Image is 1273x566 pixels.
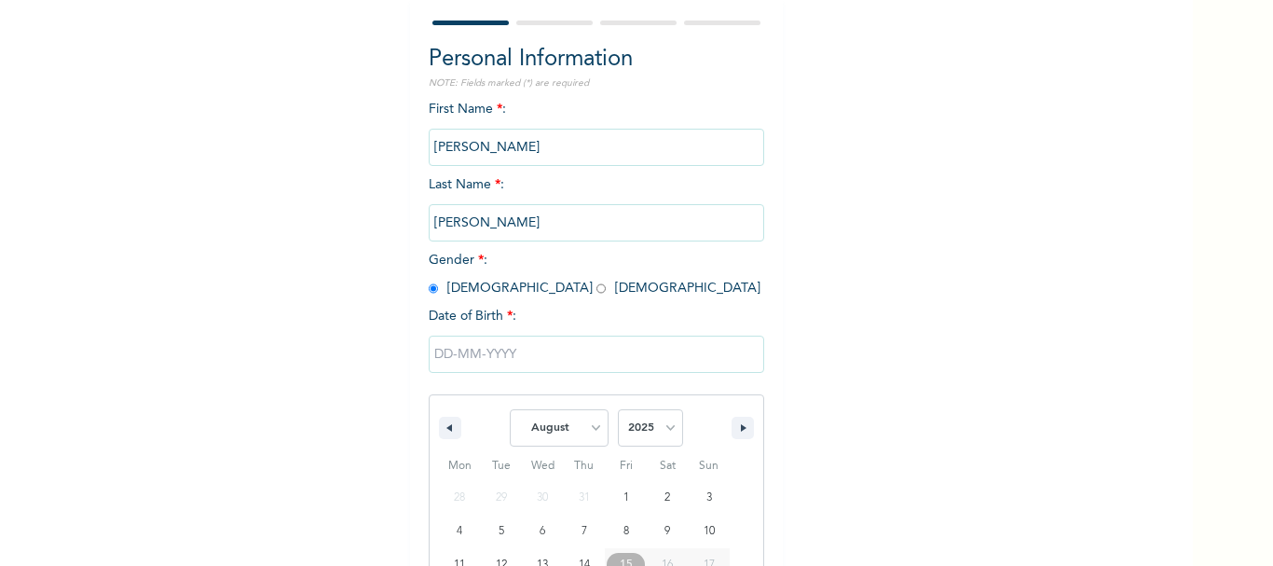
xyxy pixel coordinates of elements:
span: Mon [439,451,481,481]
h2: Personal Information [429,43,764,76]
p: NOTE: Fields marked (*) are required [429,76,764,90]
span: Fri [605,451,647,481]
span: Thu [564,451,606,481]
span: First Name : [429,103,764,154]
span: 1 [623,481,629,515]
button: 10 [688,515,730,548]
span: Tue [481,451,523,481]
button: 6 [522,515,564,548]
button: 1 [605,481,647,515]
button: 7 [564,515,606,548]
span: 5 [499,515,504,548]
span: 3 [706,481,712,515]
span: Last Name : [429,178,764,229]
button: 9 [647,515,689,548]
span: 2 [664,481,670,515]
button: 5 [481,515,523,548]
span: Date of Birth : [429,307,516,326]
span: Wed [522,451,564,481]
span: Gender : [DEMOGRAPHIC_DATA] [DEMOGRAPHIC_DATA] [429,254,760,295]
button: 4 [439,515,481,548]
button: 3 [688,481,730,515]
span: 8 [623,515,629,548]
span: 7 [582,515,587,548]
span: 9 [664,515,670,548]
span: 10 [704,515,715,548]
input: Enter your last name [429,204,764,242]
span: Sun [688,451,730,481]
input: DD-MM-YYYY [429,336,764,373]
span: 6 [540,515,545,548]
input: Enter your first name [429,129,764,166]
button: 2 [647,481,689,515]
span: 4 [457,515,462,548]
span: Sat [647,451,689,481]
button: 8 [605,515,647,548]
